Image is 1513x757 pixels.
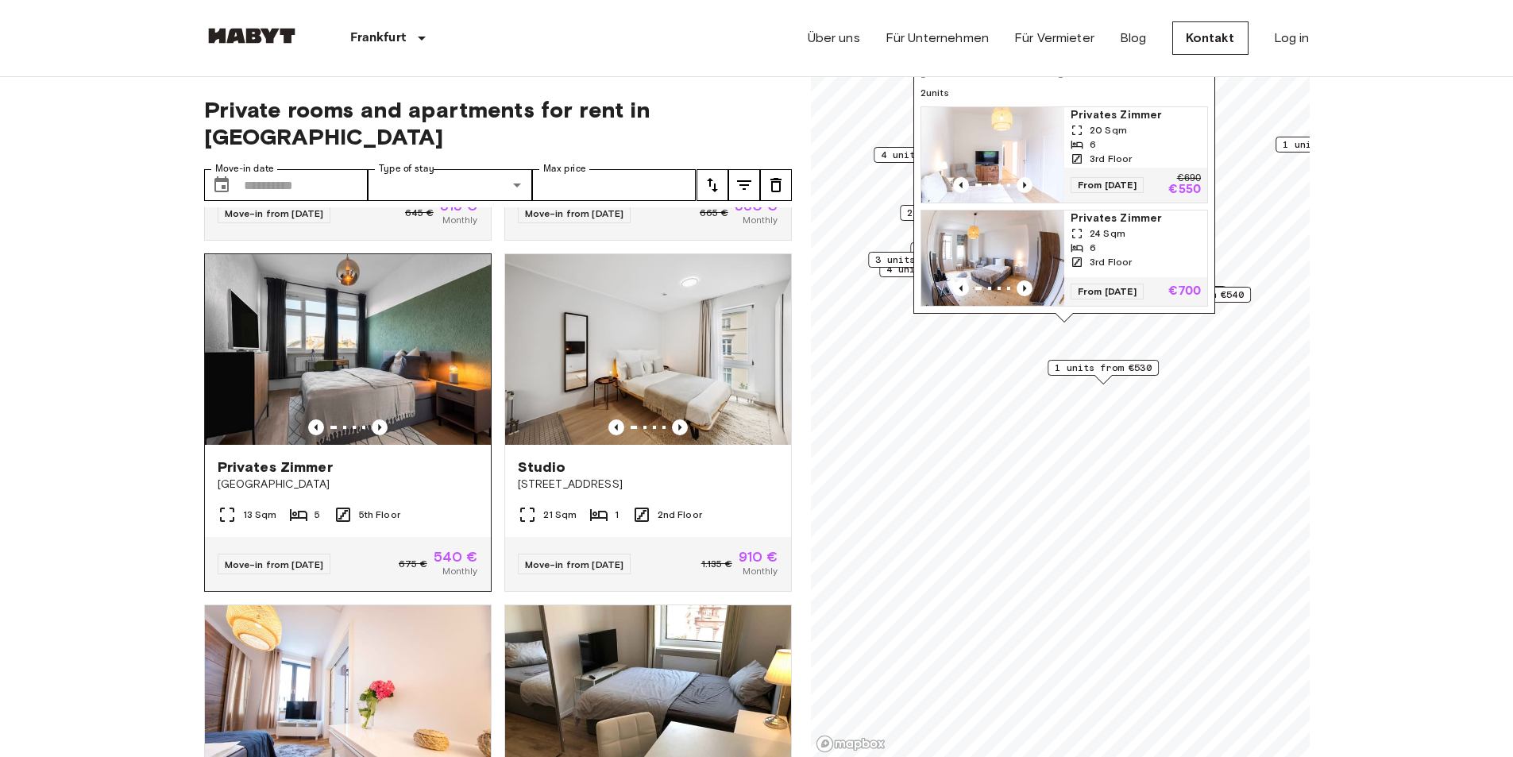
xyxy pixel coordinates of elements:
span: 5 [315,508,320,522]
span: 5th Floor [359,508,400,522]
span: Privates Zimmer [218,458,333,477]
span: Privates Zimmer [1071,107,1201,123]
span: 20 Sqm [1090,123,1127,137]
button: Previous image [608,419,624,435]
span: Monthly [442,213,477,227]
span: 1 units from €540 [1147,288,1244,302]
p: €550 [1168,183,1201,196]
img: Habyt [204,28,299,44]
button: Previous image [1017,280,1032,296]
div: Map marker [868,252,979,276]
div: Map marker [1140,287,1251,311]
span: 21 Sqm [543,508,577,522]
span: 515 € [440,199,478,213]
span: Monthly [743,564,778,578]
span: 2nd Floor [658,508,702,522]
span: 1 units from €530 [1055,361,1152,375]
a: Kontakt [1172,21,1249,55]
span: 1 units from €570 [1283,137,1380,152]
span: 1.135 € [701,557,732,571]
a: Marketing picture of unit DE-04-070-012-01Previous imagePrevious imageStudio[STREET_ADDRESS]21 Sq... [504,253,792,592]
span: 910 € [739,550,778,564]
span: Private rooms and apartments for rent in [GEOGRAPHIC_DATA] [204,96,792,150]
p: €700 [1168,285,1201,298]
span: 3rd Floor [1090,152,1132,166]
span: Move-in from [DATE] [525,207,624,219]
span: 665 € [700,206,728,220]
label: Max price [543,162,586,176]
span: 6 [1090,241,1096,255]
span: 530 € [735,199,778,213]
span: 3 units from €525 [875,253,972,267]
button: tune [760,169,792,201]
span: From [DATE] [1071,177,1144,193]
div: Map marker [910,242,1021,267]
span: [GEOGRAPHIC_DATA] [218,477,478,492]
span: 2 units from €515 [907,206,1004,220]
span: 1 [615,508,619,522]
span: 13 Sqm [243,508,277,522]
span: Monthly [743,213,778,227]
a: Für Vermieter [1014,29,1094,48]
span: Move-in from [DATE] [225,207,324,219]
div: Map marker [1115,286,1226,311]
img: Marketing picture of unit DE-04-001-001-05HF [205,254,491,445]
a: Marketing picture of unit DE-04-001-001-05HFPrevious imagePrevious imagePrivates Zimmer[GEOGRAPHI... [204,253,492,592]
span: 6 [1090,137,1096,152]
img: Marketing picture of unit DE-04-070-012-01 [505,254,791,445]
div: Map marker [900,205,1011,230]
span: Studio [518,458,566,477]
span: 645 € [405,206,434,220]
label: Type of stay [379,162,434,176]
button: Previous image [372,419,388,435]
div: Map marker [913,34,1215,322]
a: Marketing picture of unit DE-04-044-002-06HFPrevious imagePrevious imagePrivates Zimmer24 Sqm63rd... [921,210,1208,307]
span: 540 € [434,550,478,564]
label: Move-in date [215,162,274,176]
span: 2 units [921,86,1208,100]
div: Map marker [1276,137,1387,161]
a: Über uns [808,29,860,48]
p: Frankfurt [350,29,406,48]
a: Marketing picture of unit DE-04-044-002-02HFPrevious imagePrevious imagePrivates Zimmer20 Sqm63rd... [921,106,1208,203]
a: Blog [1120,29,1147,48]
a: Log in [1274,29,1310,48]
span: Move-in from [DATE] [225,558,324,570]
span: [STREET_ADDRESS] [518,477,778,492]
button: Choose date [206,169,237,201]
button: tune [697,169,728,201]
button: tune [728,169,760,201]
div: Map marker [874,147,985,172]
span: 675 € [399,557,427,571]
button: Previous image [308,419,324,435]
button: Previous image [1017,177,1032,193]
button: Previous image [953,177,969,193]
img: Marketing picture of unit DE-04-044-002-02HF [921,107,1064,203]
button: Previous image [953,280,969,296]
button: Previous image [672,419,688,435]
span: Move-in from [DATE] [525,558,624,570]
a: Für Unternehmen [886,29,989,48]
span: 3rd Floor [1090,255,1132,269]
span: 4 units from €910 [881,148,978,162]
img: Marketing picture of unit DE-04-044-002-06HF [921,210,1064,306]
a: Mapbox logo [816,735,886,753]
div: Map marker [1048,360,1159,384]
p: €690 [1176,174,1200,183]
span: From [DATE] [1071,284,1144,299]
span: Monthly [442,564,477,578]
span: 24 Sqm [1090,226,1125,241]
span: Privates Zimmer [1071,210,1201,226]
